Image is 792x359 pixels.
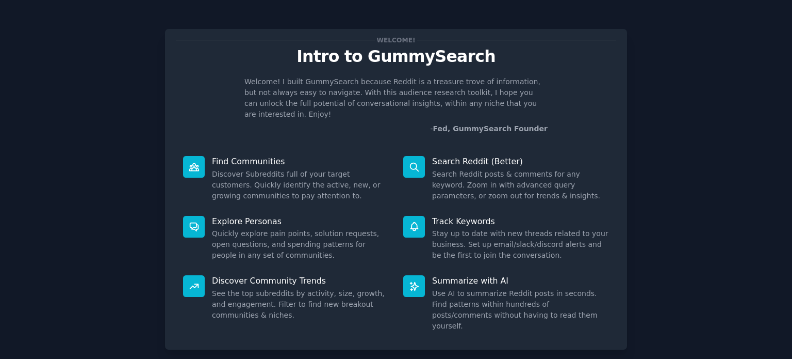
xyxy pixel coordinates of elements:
div: - [430,123,548,134]
p: Intro to GummySearch [176,48,616,66]
p: Search Reddit (Better) [432,156,609,167]
span: Welcome! [375,35,417,45]
p: Discover Community Trends [212,275,389,286]
dd: Use AI to summarize Reddit posts in seconds. Find patterns within hundreds of posts/comments with... [432,288,609,332]
p: Welcome! I built GummySearch because Reddit is a treasure trove of information, but not always ea... [244,76,548,120]
dd: See the top subreddits by activity, size, growth, and engagement. Filter to find new breakout com... [212,288,389,321]
a: Fed, GummySearch Founder [433,124,548,133]
dd: Stay up to date with new threads related to your business. Set up email/slack/discord alerts and ... [432,228,609,261]
p: Summarize with AI [432,275,609,286]
p: Track Keywords [432,216,609,227]
dd: Search Reddit posts & comments for any keyword. Zoom in with advanced query parameters, or zoom o... [432,169,609,201]
dd: Discover Subreddits full of your target customers. Quickly identify the active, new, or growing c... [212,169,389,201]
p: Find Communities [212,156,389,167]
p: Explore Personas [212,216,389,227]
dd: Quickly explore pain points, solution requests, open questions, and spending patterns for people ... [212,228,389,261]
